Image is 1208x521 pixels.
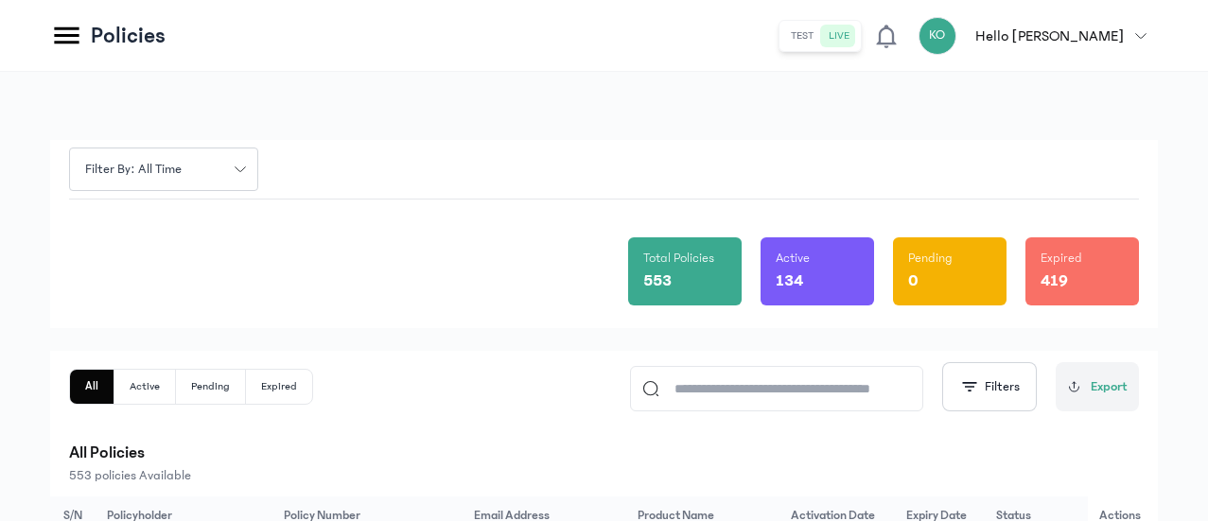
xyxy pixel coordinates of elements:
[919,17,956,55] div: KO
[69,440,1139,466] p: All Policies
[783,25,821,47] button: test
[1041,249,1124,268] p: Expired
[69,466,1139,485] p: 553 policies Available
[91,21,166,51] p: Policies
[643,268,672,294] p: 553
[643,249,727,268] p: Total Policies
[69,148,258,191] button: Filter by: all time
[70,370,114,404] button: All
[776,249,859,268] p: Active
[919,17,1158,55] button: KOHello [PERSON_NAME]
[176,370,246,404] button: Pending
[942,362,1037,411] button: Filters
[908,249,991,268] p: Pending
[975,25,1124,47] p: Hello [PERSON_NAME]
[74,160,193,180] span: Filter by: all time
[246,370,312,404] button: Expired
[821,25,857,47] button: live
[1091,377,1128,397] span: Export
[114,370,176,404] button: Active
[908,268,919,294] p: 0
[776,268,803,294] p: 134
[1041,268,1068,294] p: 419
[1056,362,1139,411] button: Export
